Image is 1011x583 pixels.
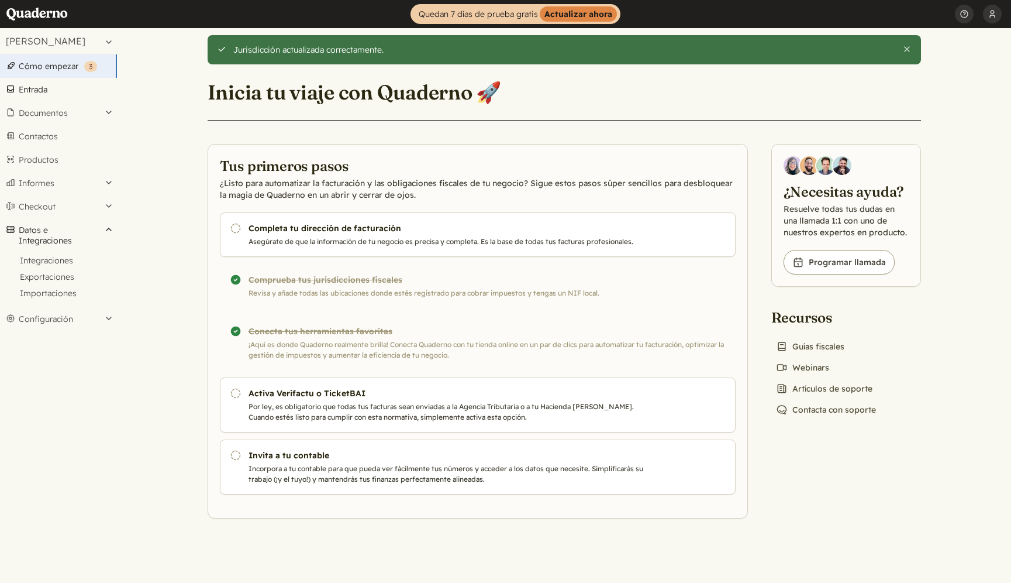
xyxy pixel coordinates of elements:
a: Completa tu dirección de facturación Asegúrate de que la información de tu negocio es precisa y c... [220,212,736,257]
a: Invita a tu contable Incorpora a tu contable para que pueda ver fácilmente tus números y acceder ... [220,440,736,495]
h3: Completa tu dirección de facturación [249,222,647,234]
a: Quedan 7 días de prueba gratisActualizar ahora [410,4,620,24]
h2: ¿Necesitas ayuda? [784,182,909,201]
div: Jurisdicción actualizada correctamente. [233,44,893,55]
img: Diana Carrasco, Account Executive at Quaderno [784,156,802,175]
img: Ivo Oltmans, Business Developer at Quaderno [816,156,835,175]
a: Artículos de soporte [771,380,877,397]
img: Jairo Fumero, Account Executive at Quaderno [800,156,819,175]
h1: Inicia tu viaje con Quaderno 🚀 [208,80,502,105]
h3: Activa Verifactu o TicketBAI [249,387,647,399]
a: Programar llamada [784,250,895,275]
span: 3 [89,62,92,71]
strong: Actualizar ahora [540,6,617,22]
a: Webinars [771,359,834,376]
h3: Invita a tu contable [249,450,647,461]
a: Contacta con soporte [771,402,881,418]
button: Cierra esta alerta [902,44,912,54]
p: Por ley, es obligatorio que todas tus facturas sean enviadas a la Agencia Tributaria o a tu Hacie... [249,402,647,423]
img: Javier Rubio, DevRel at Quaderno [833,156,851,175]
a: Activa Verifactu o TicketBAI Por ley, es obligatorio que todas tus facturas sean enviadas a la Ag... [220,378,736,433]
a: Guías fiscales [771,338,849,355]
h2: Recursos [771,308,881,327]
p: ¿Listo para automatizar la facturación y las obligaciones fiscales de tu negocio? Sigue estos pas... [220,177,736,201]
p: Resuelve todas tus dudas en una llamada 1:1 con uno de nuestros expertos en producto. [784,203,909,238]
h2: Tus primeros pasos [220,156,736,175]
p: Asegúrate de que la información de tu negocio es precisa y completa. Es la base de todas tus fact... [249,236,647,247]
p: Incorpora a tu contable para que pueda ver fácilmente tus números y acceder a los datos que neces... [249,464,647,485]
